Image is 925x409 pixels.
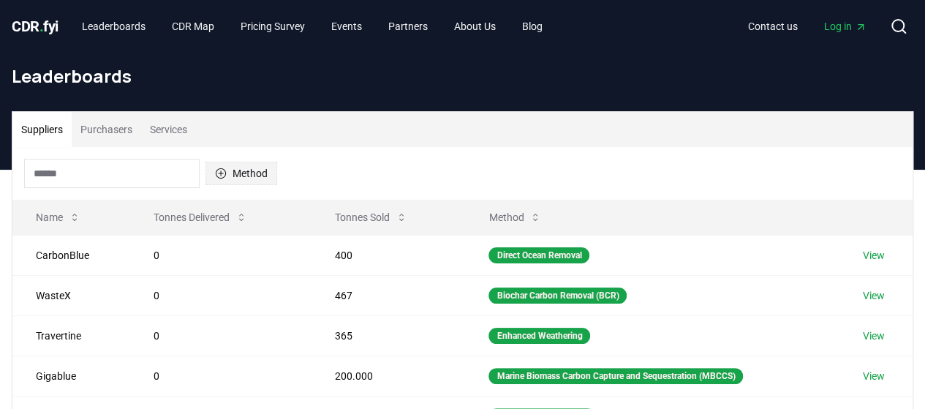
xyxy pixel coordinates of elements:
[12,315,130,356] td: Travertine
[510,13,554,40] a: Blog
[12,18,58,35] span: CDR fyi
[130,315,312,356] td: 0
[205,162,277,185] button: Method
[862,329,884,343] a: View
[862,248,884,263] a: View
[12,235,130,275] td: CarbonBlue
[312,235,465,275] td: 400
[736,13,878,40] nav: Main
[477,203,553,232] button: Method
[377,13,439,40] a: Partners
[160,13,226,40] a: CDR Map
[736,13,809,40] a: Contact us
[39,18,44,35] span: .
[12,356,130,396] td: Gigablue
[323,203,419,232] button: Tonnes Sold
[312,275,465,315] td: 467
[12,16,58,37] a: CDR.fyi
[442,13,507,40] a: About Us
[70,13,554,40] nav: Main
[24,203,92,232] button: Name
[488,247,589,263] div: Direct Ocean Removal
[130,356,312,396] td: 0
[229,13,317,40] a: Pricing Survey
[312,315,465,356] td: 365
[142,203,259,232] button: Tonnes Delivered
[130,235,312,275] td: 0
[130,275,312,315] td: 0
[12,112,72,147] button: Suppliers
[312,356,465,396] td: 200.000
[862,369,884,383] a: View
[12,64,913,88] h1: Leaderboards
[141,112,196,147] button: Services
[488,328,590,344] div: Enhanced Weathering
[488,368,743,384] div: Marine Biomass Carbon Capture and Sequestration (MBCCS)
[488,288,627,304] div: Biochar Carbon Removal (BCR)
[812,13,878,40] a: Log in
[72,112,141,147] button: Purchasers
[862,288,884,303] a: View
[320,13,374,40] a: Events
[70,13,157,40] a: Leaderboards
[824,19,867,34] span: Log in
[12,275,130,315] td: WasteX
